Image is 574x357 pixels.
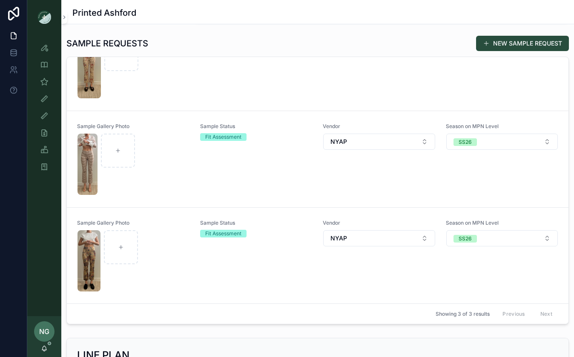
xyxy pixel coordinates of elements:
[446,123,559,130] span: Season on MPN Level
[476,36,569,51] button: NEW SAMPLE REQUEST
[200,123,313,130] span: Sample Status
[323,134,435,150] button: Select Button
[67,207,568,304] a: Sample Gallery PhotoScreenshot-2025-08-05-at-9.56.03-AM.pngSample StatusFit AssessmentVendorSelec...
[77,220,190,226] span: Sample Gallery Photo
[67,14,568,111] a: Screenshot-2025-08-26-at-3.46.27-PM.png
[67,111,568,207] a: Sample Gallery PhotoScreenshot-2025-08-21-at-10.51.51-AM.pngSample StatusFit AssessmentVendorSele...
[66,37,148,49] h1: SAMPLE REQUESTS
[77,37,101,98] img: Screenshot-2025-08-26-at-3.46.27-PM.png
[330,137,347,146] span: NYAP
[446,134,558,150] button: Select Button
[27,34,61,186] div: scrollable content
[459,235,472,243] div: SS26
[446,230,558,246] button: Select Button
[436,311,490,317] span: Showing 3 of 3 results
[459,138,472,146] div: SS26
[323,220,436,226] span: Vendor
[200,220,313,226] span: Sample Status
[37,10,51,24] img: App logo
[39,326,49,337] span: NG
[77,230,100,291] img: Screenshot-2025-08-05-at-9.56.03-AM.png
[205,230,241,237] div: Fit Assessment
[72,7,136,19] h1: Printed Ashford
[323,230,435,246] button: Select Button
[330,234,347,243] span: NYAP
[77,123,190,130] span: Sample Gallery Photo
[323,123,436,130] span: Vendor
[205,133,241,141] div: Fit Assessment
[446,220,559,226] span: Season on MPN Level
[77,134,98,195] img: Screenshot-2025-08-21-at-10.51.51-AM.png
